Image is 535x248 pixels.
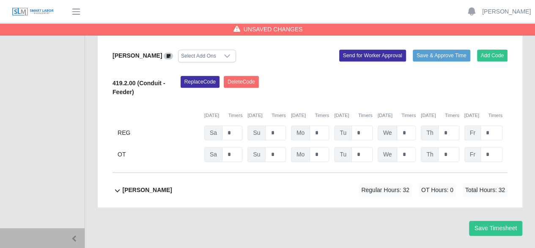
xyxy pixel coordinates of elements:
[112,80,165,95] b: 419.2.00 (Conduit - Feeder)
[228,112,243,119] button: Timers
[359,183,412,197] span: Regular Hours: 32
[112,52,162,59] b: [PERSON_NAME]
[463,183,508,197] span: Total Hours: 32
[378,147,398,162] span: We
[204,125,222,140] span: Sa
[421,112,459,119] div: [DATE]
[244,25,303,33] span: Unsaved Changes
[118,125,199,140] div: REG
[272,112,286,119] button: Timers
[421,125,439,140] span: Th
[464,125,481,140] span: Fr
[204,147,222,162] span: Sa
[358,112,373,119] button: Timers
[464,112,502,119] div: [DATE]
[401,112,416,119] button: Timers
[12,7,54,17] img: SLM Logo
[477,50,508,61] button: Add Code
[464,147,481,162] span: Fr
[334,125,352,140] span: Tu
[315,112,329,119] button: Timers
[291,112,329,119] div: [DATE]
[247,112,285,119] div: [DATE]
[112,173,508,207] button: [PERSON_NAME] Regular Hours: 32 OT Hours: 0 Total Hours: 32
[488,112,502,119] button: Timers
[164,52,173,59] a: View/Edit Notes
[378,112,416,119] div: [DATE]
[421,147,439,162] span: Th
[482,7,531,16] a: [PERSON_NAME]
[204,112,242,119] div: [DATE]
[413,50,470,61] button: Save & Approve Time
[181,76,219,88] button: ReplaceCode
[445,112,459,119] button: Timers
[224,76,259,88] button: DeleteCode
[378,125,398,140] span: We
[419,183,456,197] span: OT Hours: 0
[291,125,310,140] span: Mo
[122,186,172,195] b: [PERSON_NAME]
[469,221,522,236] button: Save Timesheet
[291,147,310,162] span: Mo
[339,50,406,61] button: Send for Worker Approval
[178,50,219,62] div: Select Add Ons
[247,125,266,140] span: Su
[334,147,352,162] span: Tu
[334,112,372,119] div: [DATE]
[247,147,266,162] span: Su
[118,147,199,162] div: OT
